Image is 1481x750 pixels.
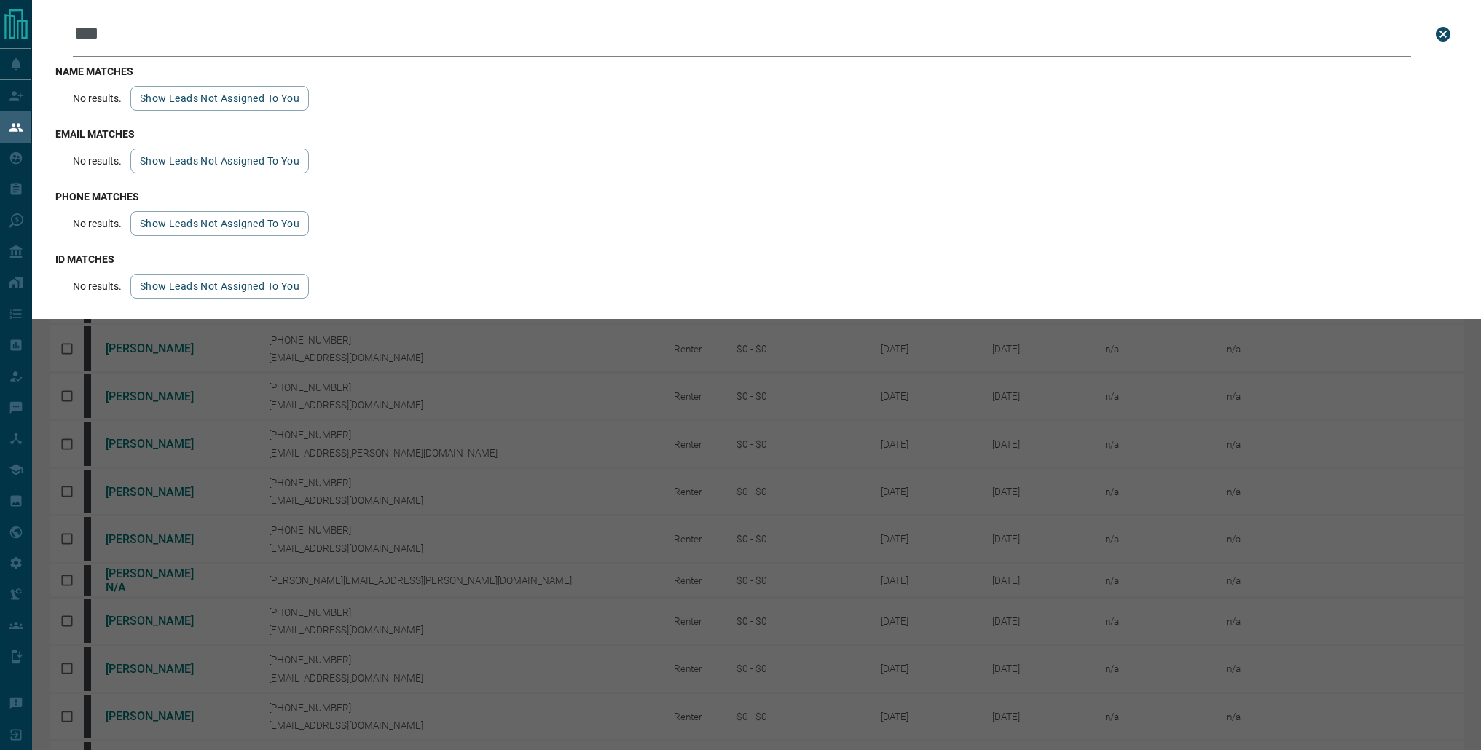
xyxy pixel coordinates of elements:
[55,128,1458,140] h3: email matches
[1429,20,1458,49] button: close search bar
[55,253,1458,265] h3: id matches
[55,66,1458,77] h3: name matches
[130,149,309,173] button: show leads not assigned to you
[130,86,309,111] button: show leads not assigned to you
[130,274,309,299] button: show leads not assigned to you
[55,191,1458,202] h3: phone matches
[73,280,122,292] p: No results.
[73,218,122,229] p: No results.
[130,211,309,236] button: show leads not assigned to you
[73,155,122,167] p: No results.
[73,92,122,104] p: No results.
